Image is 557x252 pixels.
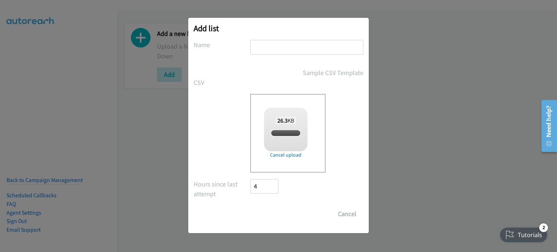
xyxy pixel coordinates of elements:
[303,68,363,78] a: Sample CSV Template
[194,40,250,50] label: Name
[194,179,250,199] label: Hours since last attempt
[536,97,557,155] iframe: Resource Center
[264,151,308,159] a: Cancel upload
[331,207,363,221] button: Cancel
[271,130,300,137] span: HPSK821.csv
[194,23,363,33] h2: Add list
[194,78,250,87] label: CSV
[496,220,552,247] iframe: Checklist
[277,117,288,124] strong: 26.3
[275,117,297,124] span: KB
